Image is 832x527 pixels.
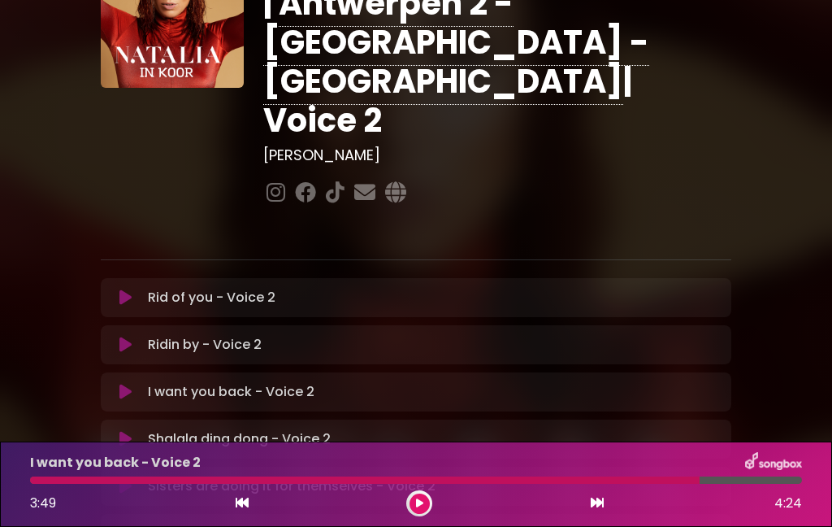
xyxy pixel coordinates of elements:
p: Rid of you - Voice 2 [148,288,275,307]
h3: [PERSON_NAME] [263,146,731,164]
img: songbox-logo-white.png [745,452,802,473]
p: I want you back - Voice 2 [30,453,201,473]
span: 4:24 [774,494,802,513]
span: 3:49 [30,494,56,512]
p: Ridin by - Voice 2 [148,335,262,355]
p: I want you back - Voice 2 [148,382,314,402]
p: Shalala ding dong - Voice 2 [148,429,331,449]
